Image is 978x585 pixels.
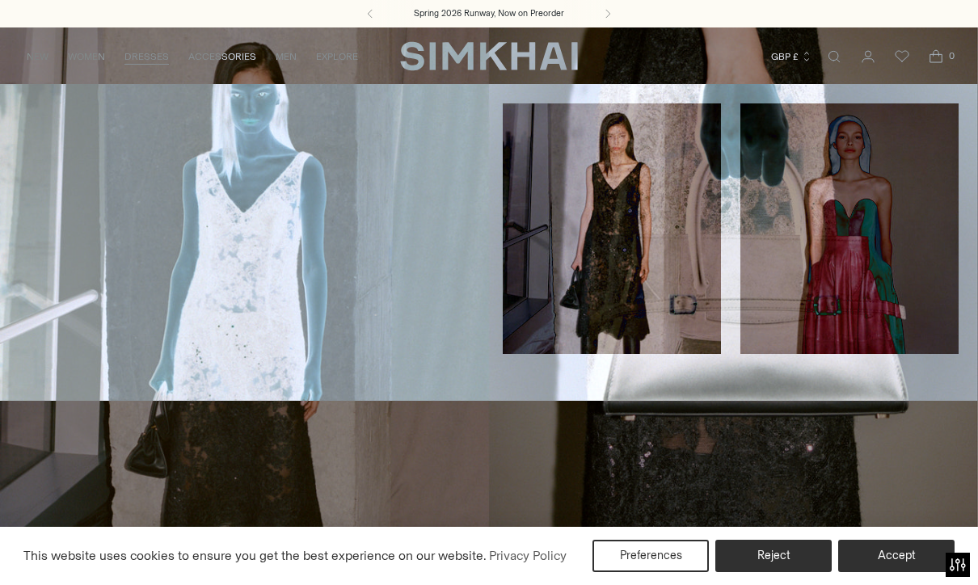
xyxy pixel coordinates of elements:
a: Go to the account page [852,40,884,73]
a: Wishlist [886,40,918,73]
button: Reject [715,540,832,572]
button: Preferences [592,540,709,572]
a: Open search modal [818,40,850,73]
button: Accept [838,540,955,572]
a: ACCESSORIES [188,39,256,74]
span: 0 [944,48,959,63]
a: EXPLORE [316,39,358,74]
a: Spring 2026 Runway, Now on Preorder [414,7,564,20]
a: SIMKHAI [400,40,578,72]
a: Privacy Policy (opens in a new tab) [487,544,569,568]
span: This website uses cookies to ensure you get the best experience on our website. [23,548,487,563]
a: NEW [27,39,48,74]
a: MEN [276,39,297,74]
a: DRESSES [124,39,169,74]
a: Open cart modal [920,40,952,73]
button: GBP £ [771,39,812,74]
a: WOMEN [68,39,105,74]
